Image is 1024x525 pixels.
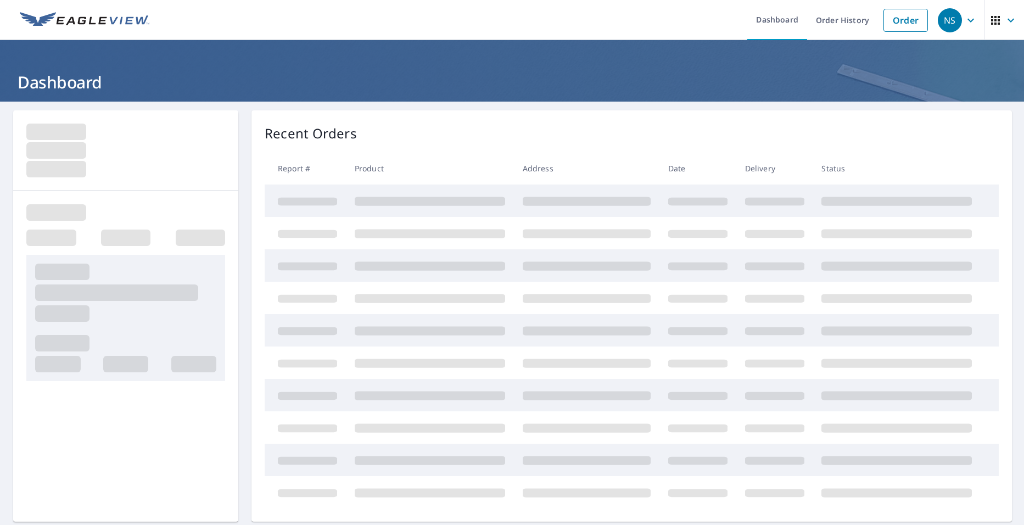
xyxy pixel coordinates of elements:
th: Product [346,152,514,185]
p: Recent Orders [265,124,357,143]
th: Report # [265,152,346,185]
th: Address [514,152,659,185]
img: EV Logo [20,12,149,29]
div: NS [938,8,962,32]
a: Order [883,9,928,32]
th: Status [813,152,981,185]
th: Delivery [736,152,813,185]
h1: Dashboard [13,71,1011,93]
th: Date [659,152,736,185]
